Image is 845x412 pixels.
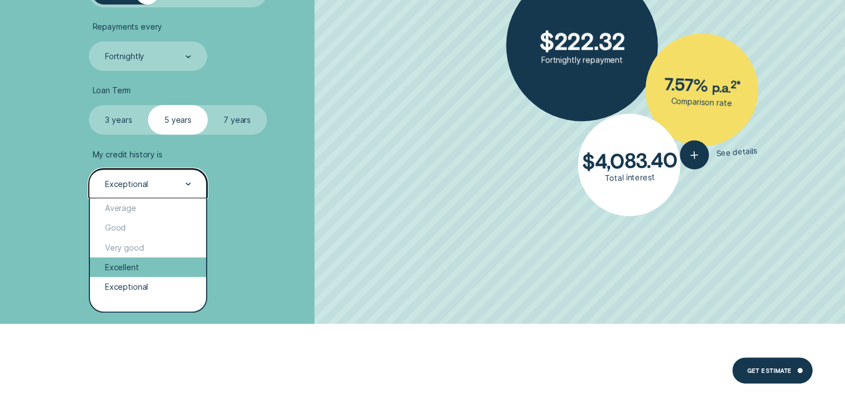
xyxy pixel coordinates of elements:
span: Repayments every [93,22,163,32]
label: 5 years [148,105,207,135]
span: See details [716,146,757,159]
label: 7 years [208,105,267,135]
span: Loan Term [93,85,131,95]
button: See details [679,136,758,171]
div: Excellent [90,257,206,277]
div: Exceptional [90,277,206,296]
div: Good [90,218,206,237]
label: 3 years [89,105,148,135]
div: Very good [90,238,206,257]
div: Exceptional [105,179,148,189]
div: Average [90,198,206,218]
div: Fortnightly [105,52,144,62]
span: My credit history is [93,150,163,160]
a: Get estimate [732,357,813,384]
